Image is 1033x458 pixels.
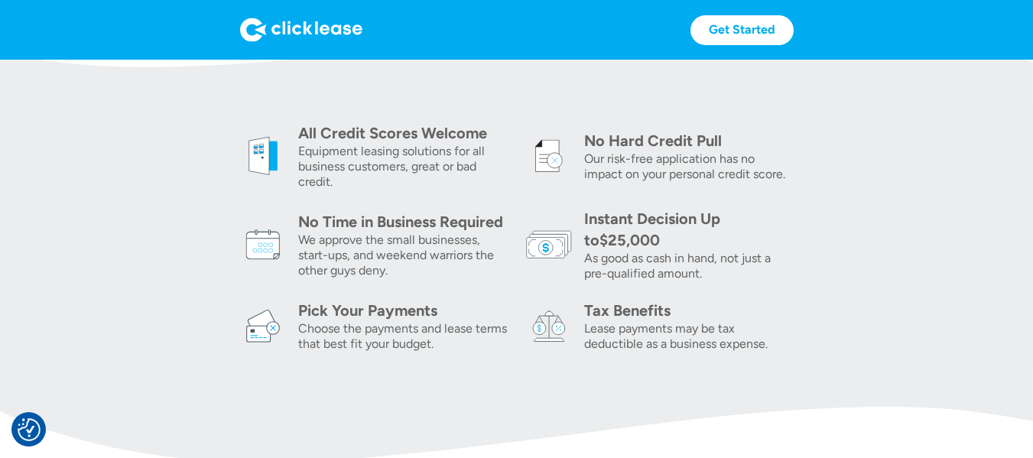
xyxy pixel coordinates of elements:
div: We approve the small businesses, start-ups, and weekend warriors the other guys deny. [298,232,508,278]
div: Instant Decision Up to [584,210,720,249]
div: No Time in Business Required [298,211,508,232]
a: Get Started [690,15,794,45]
div: Lease payments may be tax deductible as a business expense. [584,321,794,352]
div: Equipment leasing solutions for all business customers, great or bad credit. [298,144,508,190]
img: calendar icon [240,222,286,268]
div: As good as cash in hand, not just a pre-qualified amount. [584,251,794,281]
img: money icon [526,222,572,268]
button: Consent Preferences [18,418,41,441]
div: No Hard Credit Pull [584,130,794,151]
div: Pick Your Payments [298,300,508,321]
div: Tax Benefits [584,300,794,321]
div: Our risk-free application has no impact on your personal credit score. [584,151,794,182]
img: card icon [240,303,286,349]
div: Choose the payments and lease terms that best fit your budget. [298,321,508,352]
img: welcome icon [240,133,286,179]
img: Logo [240,18,362,42]
img: credit icon [526,133,572,179]
div: $25,000 [599,231,660,249]
div: All Credit Scores Welcome [298,122,508,144]
img: tax icon [526,303,572,349]
img: Revisit consent button [18,418,41,441]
